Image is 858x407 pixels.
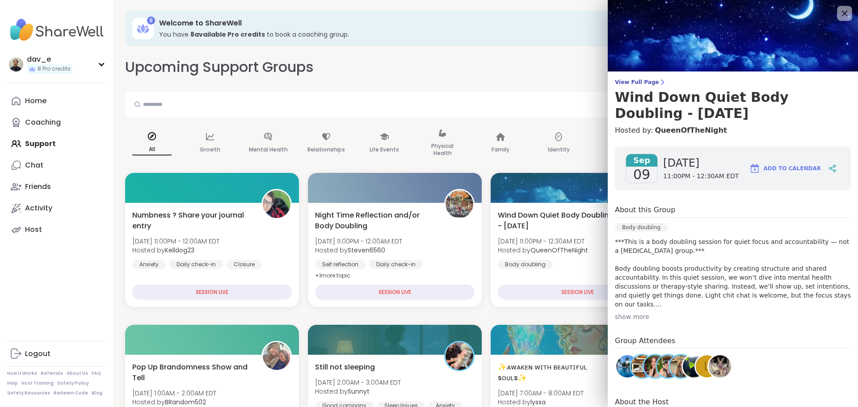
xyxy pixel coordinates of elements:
[92,390,102,396] a: Blog
[615,89,851,122] h3: Wind Down Quiet Body Doubling - [DATE]
[548,144,570,155] p: Identity
[147,17,155,25] div: 8
[7,90,107,112] a: Home
[132,246,219,255] span: Hosted by
[670,355,692,378] img: Jill_LadyOfTheMountain
[21,380,54,386] a: Host Training
[7,380,18,386] a: Help
[25,203,52,213] div: Activity
[694,354,719,379] a: L
[707,354,732,379] a: PinkOnyx
[125,57,314,77] h2: Upcoming Support Groups
[749,163,760,174] img: ShareWell Logomark
[315,237,402,246] span: [DATE] 11:00PM - 12:00AM EDT
[615,125,851,136] h4: Hosted by:
[446,190,473,218] img: Steven6560
[307,144,345,155] p: Relationships
[7,219,107,240] a: Host
[498,260,553,269] div: Body doubling
[67,370,88,377] a: About Us
[263,190,290,218] img: Kelldog23
[25,182,51,192] div: Friends
[9,57,23,71] img: dav_e
[54,390,88,396] a: Redeem Code
[704,358,711,375] span: L
[626,154,657,167] span: Sep
[57,380,89,386] a: Safety Policy
[492,144,509,155] p: Family
[315,210,434,231] span: Night Time Reflection and/or Body Doubling
[315,285,475,300] div: SESSION LIVE
[315,378,401,387] span: [DATE] 2:00AM - 3:00AM EDT
[132,285,292,300] div: SESSION LIVE
[190,30,265,39] b: 8 available Pro credit s
[7,155,107,176] a: Chat
[92,370,101,377] a: FAQ
[159,18,835,28] h3: Welcome to ShareWell
[7,197,107,219] a: Activity
[655,125,727,136] a: QueenOfTheNight
[25,117,61,127] div: Coaching
[200,144,220,155] p: Growth
[633,167,650,183] span: 09
[7,112,107,133] a: Coaching
[132,362,252,383] span: Pop Up Brandomness Show and Tell
[7,14,107,46] img: ShareWell Nav Logo
[227,260,262,269] div: Closure
[530,398,546,407] b: lyssa
[7,370,37,377] a: How It Works
[764,164,821,172] span: Add to Calendar
[615,223,668,232] div: Body doubling
[616,355,639,378] img: RitaPearlJoy
[498,210,617,231] span: Wind Down Quiet Body Doubling - [DATE]
[315,362,375,373] span: Still not sleeping
[683,355,705,378] img: MoonLeafRaQuel
[132,389,216,398] span: [DATE] 1:00AM - 2:00AM EDT
[159,30,835,39] h3: You have to book a coaching group.
[25,225,42,235] div: Host
[315,387,401,396] span: Hosted by
[615,79,851,122] a: View Full PageWind Down Quiet Body Doubling - [DATE]
[38,65,71,73] span: 8 Pro credits
[615,205,675,215] h4: About this Group
[25,160,43,170] div: Chat
[657,355,679,378] img: Adrienne_QueenOfTheDawn
[745,158,825,179] button: Add to Calendar
[656,354,681,379] a: Adrienne_QueenOfTheDawn
[369,260,423,269] div: Daily check-in
[25,349,50,359] div: Logout
[25,96,46,106] div: Home
[165,246,194,255] b: Kelldog23
[498,389,584,398] span: [DATE] 7:00AM - 8:00AM EDT
[498,246,588,255] span: Hosted by
[615,312,851,321] div: show more
[7,176,107,197] a: Friends
[631,355,653,378] img: AmberWolffWizard
[498,398,584,407] span: Hosted by
[132,398,216,407] span: Hosted by
[498,285,657,300] div: SESSION LIVE
[348,246,385,255] b: Steven6560
[630,354,655,379] a: AmberWolffWizard
[370,144,399,155] p: Life Events
[132,260,166,269] div: Anxiety
[498,237,588,246] span: [DATE] 11:00PM - 12:30AM EDT
[530,246,588,255] b: QueenOfTheNight
[7,390,50,396] a: Safety Resources
[249,144,288,155] p: Mental Health
[7,343,107,365] a: Logout
[315,246,402,255] span: Hosted by
[643,354,668,379] a: shelleehance
[315,260,366,269] div: Self reflection
[615,336,851,348] h4: Group Attendees
[681,354,707,379] a: MoonLeafRaQuel
[446,342,473,370] img: Sunnyt
[132,210,252,231] span: Numbness ? Share your journal entry
[615,237,851,309] p: ***This is a body doubling session for quiet focus and accountability — not a [MEDICAL_DATA] grou...
[615,79,851,86] span: View Full Page
[498,362,617,383] span: ✨ᴀᴡᴀᴋᴇɴ ᴡɪᴛʜ ʙᴇᴀᴜᴛɪғᴜʟ sᴏᴜʟs✨
[169,260,223,269] div: Daily check-in
[263,342,290,370] img: BRandom502
[348,387,370,396] b: Sunnyt
[709,355,731,378] img: PinkOnyx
